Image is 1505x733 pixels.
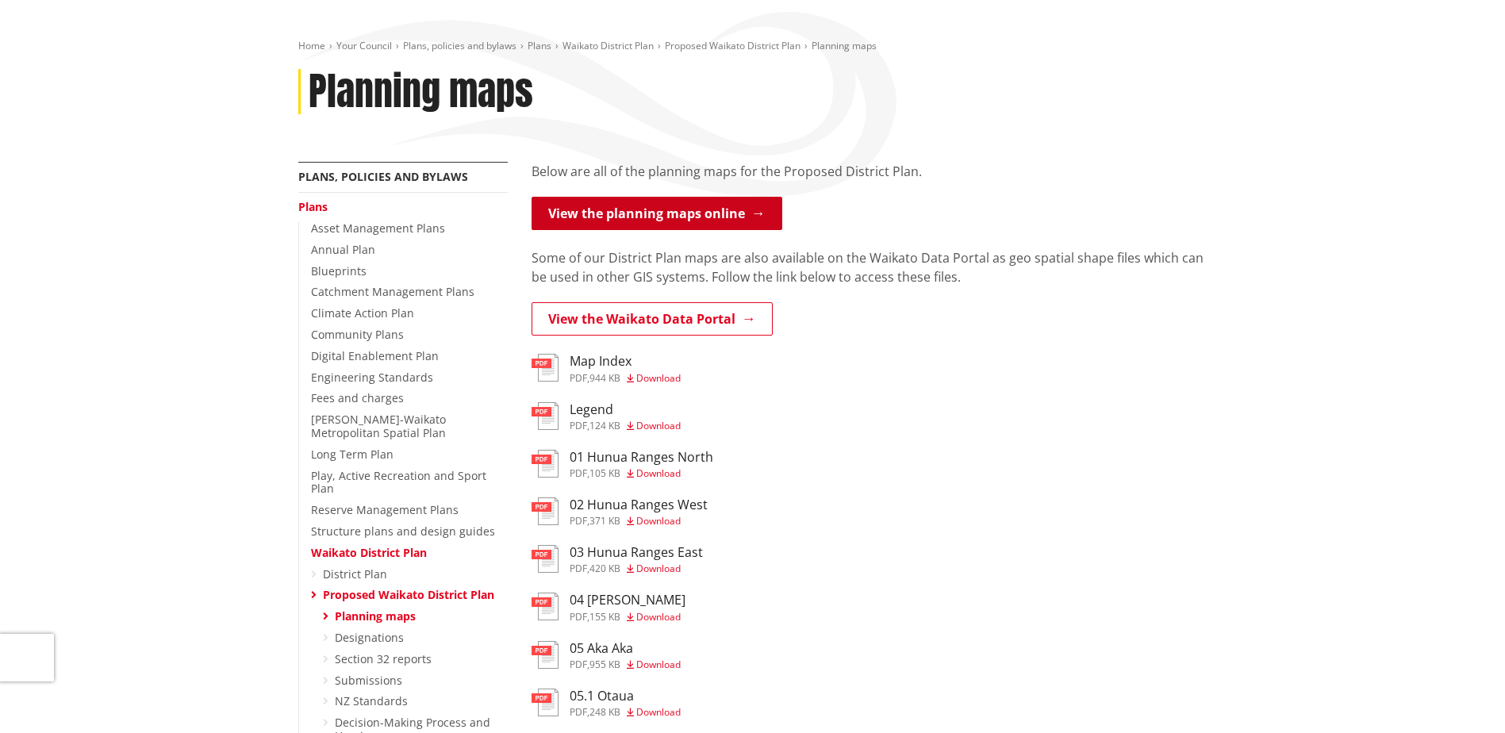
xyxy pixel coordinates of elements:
span: 420 KB [589,562,620,575]
a: [PERSON_NAME]-Waikato Metropolitan Spatial Plan [311,412,446,440]
div: , [570,612,685,622]
span: 124 KB [589,419,620,432]
h3: Legend [570,402,681,417]
span: 944 KB [589,371,620,385]
h1: Planning maps [309,69,533,115]
h3: 04 [PERSON_NAME] [570,593,685,608]
a: District Plan [323,566,387,581]
a: Blueprints [311,263,367,278]
a: 02 Hunua Ranges West pdf,371 KB Download [532,497,708,526]
p: Some of our District Plan maps are also available on the Waikato Data Portal as geo spatial shape... [532,248,1207,286]
h3: 05.1 Otaua [570,689,681,704]
div: , [570,421,681,431]
span: 955 KB [589,658,620,671]
a: Long Term Plan [311,447,394,462]
a: 05 Aka Aka pdf,955 KB Download [532,641,681,670]
span: Download [636,419,681,432]
div: , [570,516,708,526]
a: Plans, policies and bylaws [298,169,468,184]
a: Play, Active Recreation and Sport Plan [311,468,486,497]
a: Designations [335,630,404,645]
div: , [570,564,703,574]
span: Planning maps [812,39,877,52]
span: 371 KB [589,514,620,528]
a: Proposed Waikato District Plan [665,39,800,52]
iframe: Messenger Launcher [1432,666,1489,723]
span: pdf [570,705,587,719]
a: View the Waikato Data Portal [532,302,773,336]
a: Proposed Waikato District Plan [323,587,494,602]
span: Download [636,371,681,385]
a: NZ Standards [335,693,408,708]
span: Download [636,466,681,480]
img: document-pdf.svg [532,593,559,620]
a: Waikato District Plan [311,545,427,560]
a: Plans [298,199,328,214]
span: pdf [570,514,587,528]
a: View the planning maps online [532,197,782,230]
a: Map Index pdf,944 KB Download [532,354,681,382]
span: pdf [570,562,587,575]
span: 105 KB [589,466,620,480]
a: Your Council [336,39,392,52]
a: Section 32 reports [335,651,432,666]
a: Structure plans and design guides [311,524,495,539]
h3: 03 Hunua Ranges East [570,545,703,560]
span: 248 KB [589,705,620,719]
a: Submissions [335,673,402,688]
h3: 02 Hunua Ranges West [570,497,708,512]
span: Download [636,610,681,624]
span: pdf [570,610,587,624]
span: pdf [570,371,587,385]
span: pdf [570,658,587,671]
a: Reserve Management Plans [311,502,459,517]
a: 04 [PERSON_NAME] pdf,155 KB Download [532,593,685,621]
a: Planning maps [335,608,416,624]
a: Fees and charges [311,390,404,405]
a: 01 Hunua Ranges North pdf,105 KB Download [532,450,713,478]
img: document-pdf.svg [532,545,559,573]
span: 155 KB [589,610,620,624]
span: pdf [570,419,587,432]
a: Plans [528,39,551,52]
a: Asset Management Plans [311,221,445,236]
h3: 05 Aka Aka [570,641,681,656]
img: document-pdf.svg [532,354,559,382]
a: Annual Plan [311,242,375,257]
span: Download [636,562,681,575]
a: Catchment Management Plans [311,284,474,299]
a: Digital Enablement Plan [311,348,439,363]
a: Engineering Standards [311,370,433,385]
img: document-pdf.svg [532,497,559,525]
img: document-pdf.svg [532,689,559,716]
a: Plans, policies and bylaws [403,39,516,52]
a: 05.1 Otaua pdf,248 KB Download [532,689,681,717]
span: pdf [570,466,587,480]
a: Community Plans [311,327,404,342]
a: Legend pdf,124 KB Download [532,402,681,431]
h3: Map Index [570,354,681,369]
img: document-pdf.svg [532,402,559,430]
div: , [570,469,713,478]
p: Below are all of the planning maps for the Proposed District Plan. [532,162,1207,181]
span: Download [636,705,681,719]
div: , [570,708,681,717]
h3: 01 Hunua Ranges North [570,450,713,465]
span: Download [636,514,681,528]
div: , [570,660,681,670]
div: , [570,374,681,383]
a: Waikato District Plan [562,39,654,52]
span: Download [636,658,681,671]
nav: breadcrumb [298,40,1207,53]
a: 03 Hunua Ranges East pdf,420 KB Download [532,545,703,574]
img: document-pdf.svg [532,641,559,669]
a: Home [298,39,325,52]
img: document-pdf.svg [532,450,559,478]
a: Climate Action Plan [311,305,414,320]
